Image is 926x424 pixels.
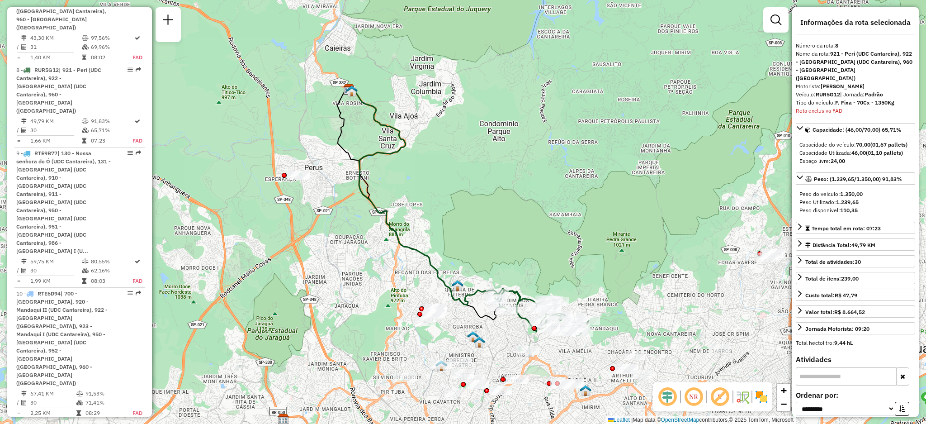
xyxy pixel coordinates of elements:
[128,67,133,72] em: Opções
[16,67,101,114] span: 8 -
[30,276,81,286] td: 1,99 KM
[82,119,89,124] i: % de utilização do peso
[856,141,870,148] strong: 70,00
[444,388,467,397] div: Atividade não roteirizada - BRAZ APARECIDO FAUST
[132,53,143,62] td: FAD
[796,18,915,27] h4: Informações da rota selecionada
[82,268,89,273] i: % de utilização da cubagem
[796,322,915,334] a: Jornada Motorista: 09:20
[796,272,915,284] a: Total de itens:239,00
[813,126,902,133] span: Capacidade: (46,00/70,00) 65,71%
[82,35,89,41] i: % de utilização do peso
[82,44,89,50] i: % de utilização da cubagem
[82,138,86,143] i: Tempo total em rota
[606,416,796,424] div: Map data © contributors,© 2025 TomTom, Microsoft
[16,266,21,275] td: /
[90,33,132,43] td: 97,56%
[866,149,903,156] strong: (01,10 pallets)
[467,331,479,343] img: UDC Cantareira
[805,275,859,283] div: Total de itens:
[30,409,76,418] td: 2,25 KM
[90,276,132,286] td: 08:03
[287,171,310,180] div: Atividade não roteirizada - JOSE ANTONIO DA SILVA
[132,276,143,286] td: FAD
[506,375,529,384] div: Atividade não roteirizada - 62.286.840 CLARISSE CORREIA DA SILVA
[799,198,912,206] div: Peso Utilizado:
[76,410,81,416] i: Tempo total em rota
[796,82,915,91] div: Motorista:
[136,67,141,72] em: Rota exportada
[796,305,915,318] a: Valor total:R$ 8.664,52
[895,402,909,416] button: Ordem crescente
[796,107,915,115] div: Rota exclusiva FAD
[16,150,111,254] span: | 130 - Nossa senhora do Ó (UDC Cantareira), 131 - [GEOGRAPHIC_DATA] (UDC Cantareira), 910 - [GEO...
[82,259,89,264] i: % de utilização do peso
[34,67,59,73] span: RUR5G12
[425,304,447,313] div: Atividade não roteirizada - MARCIO FERNANDES SIL
[796,50,915,82] div: Nome da rota:
[799,141,912,149] div: Capacidade do veículo:
[805,258,861,265] span: Total de atividades:
[799,191,863,197] span: Peso do veículo:
[21,400,27,405] i: Total de Atividades
[763,249,785,258] div: Atividade não roteirizada - VILTON DE JESUS DOUR
[21,268,27,273] i: Total de Atividades
[30,389,76,398] td: 67,41 KM
[796,137,915,169] div: Capacidade: (46,00/70,00) 65,71%
[855,258,861,265] strong: 30
[840,91,883,98] span: | Jornada:
[462,375,484,384] div: Atividade não roteirizada - EDIL SONO ALVES DA S
[840,207,858,214] strong: 110,35
[851,149,866,156] strong: 46,00
[132,136,143,145] td: FAD
[631,370,654,379] div: Atividade não roteirizada - MARIA SOEGILA E SILV
[851,242,875,248] span: 49,79 KM
[796,50,912,81] strong: 921 - Peri (UDC Cantareira), 922 - [GEOGRAPHIC_DATA] (UDC Cantareira), 960 - [GEOGRAPHIC_DATA] ([...
[394,373,417,382] div: Atividade não roteirizada - SUPER CENTER ZATTAO
[16,398,21,407] td: /
[16,150,111,254] span: 9 -
[615,364,638,373] div: Atividade não roteirizada - BOA VIDA
[343,84,355,95] img: CDD Norte
[466,380,489,389] div: Atividade não roteirizada - DAYANE P OLIVEIRA
[754,390,769,404] img: Exibir/Ocultar setores
[135,119,140,124] i: Rota otimizada
[799,149,912,157] div: Capacidade Utilizada:
[805,291,857,300] div: Custo total:
[796,289,915,301] a: Custo total:R$ 47,79
[657,386,678,408] span: Ocultar deslocamento
[21,391,27,396] i: Distância Total
[76,391,83,396] i: % de utilização do peso
[16,276,21,286] td: =
[796,222,915,234] a: Tempo total em rota: 07:23
[796,99,915,107] div: Tipo do veículo:
[814,176,902,182] span: Peso: (1.239,65/1.350,00) 91,83%
[90,53,132,62] td: 08:02
[82,128,89,133] i: % de utilização da cubagem
[732,198,754,207] div: Atividade não roteirizada - C.A.L. NOGUEIRA - ME
[537,324,560,333] div: Atividade não roteirizada - MAJU COMERCIO DE ALI
[796,390,915,400] label: Ordenar por:
[136,150,141,156] em: Rota exportada
[16,136,21,145] td: =
[796,42,915,50] div: Número da rota:
[805,241,875,249] div: Distância Total:
[16,67,101,114] span: | 921 - Peri (UDC Cantareira), 922 - [GEOGRAPHIC_DATA] (UDC Cantareira), 960 - [GEOGRAPHIC_DATA] ...
[550,380,572,389] div: Atividade não roteirizada - CLAUDIO ANTONIO DOS
[709,386,731,408] span: Exibir rótulo
[735,390,750,404] img: Fluxo de ruas
[30,398,76,407] td: 30
[451,369,474,378] div: Atividade não roteirizada - HELOISA FREITAS RIOS
[452,280,463,291] img: 614 UDC WCL Jd Damasceno
[30,257,81,266] td: 59,75 KM
[870,141,907,148] strong: (01,67 pallets)
[30,117,81,126] td: 49,79 KM
[796,172,915,185] a: Peso: (1.239,65/1.350,00) 91,83%
[85,409,123,418] td: 08:29
[85,389,123,398] td: 91,53%
[561,381,584,390] div: Atividade não roteirizada - PANIFICADORA SAO LUC
[805,308,865,316] div: Valor total:
[16,126,21,135] td: /
[473,336,485,348] img: PA DC
[799,206,912,214] div: Peso disponível:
